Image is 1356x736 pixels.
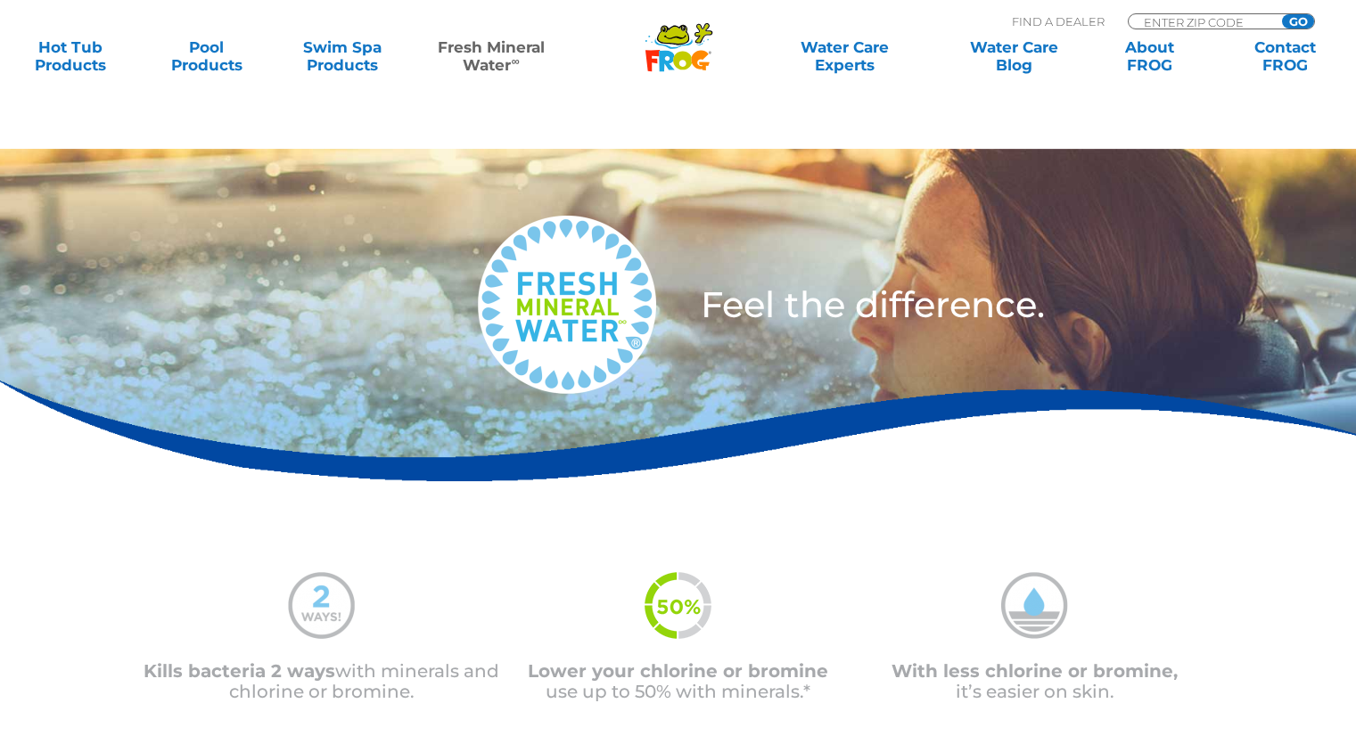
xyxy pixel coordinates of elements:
[892,660,1178,682] span: With less chlorine or bromine,
[144,660,335,682] span: Kills bacteria 2 ways
[18,38,123,74] a: Hot TubProducts
[500,661,857,702] p: use up to 50% with minerals.*
[1142,14,1262,29] input: Zip Code Form
[1233,38,1338,74] a: ContactFROG
[153,38,259,74] a: PoolProducts
[1282,14,1314,29] input: GO
[645,572,711,639] img: fmw-50percent-icon
[528,660,828,682] span: Lower your chlorine or bromine
[701,287,1244,323] h3: Feel the difference.
[144,661,500,702] p: with minerals and chlorine or bromine.
[759,38,931,74] a: Water CareExperts
[288,572,355,639] img: mineral-water-2-ways
[511,54,519,68] sup: ∞
[425,38,557,74] a: Fresh MineralWater∞
[857,661,1213,702] p: it’s easier on skin.
[961,38,1066,74] a: Water CareBlog
[478,216,656,394] img: fresh-mineral-water-logo-medium
[1012,13,1105,29] p: Find A Dealer
[290,38,395,74] a: Swim SpaProducts
[1001,572,1068,639] img: mineral-water-less-chlorine
[1097,38,1202,74] a: AboutFROG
